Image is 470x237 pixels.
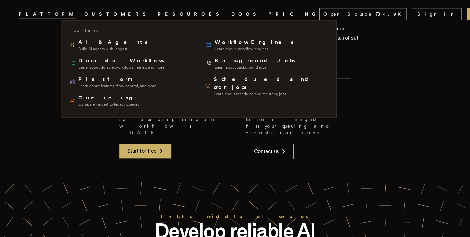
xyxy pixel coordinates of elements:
[215,65,296,70] span: Learn about background jobs
[203,73,331,99] a: Scheduled and cron jobsLearn about scheduled and recurring jobs
[214,75,328,91] span: Scheduled and cron jobs
[66,73,195,91] a: PlatformLearn about features, flow control, and more
[78,75,156,83] span: Platform
[78,102,139,107] span: Compare Inngest to legacy queues
[66,54,195,73] a: Durable WorkflowsLearn about durable workflows, retries, and more
[66,26,98,34] h3: Features
[119,144,171,158] a: Start for free
[78,57,165,65] span: Durable Workflows
[246,144,294,159] a: Contact us
[129,212,341,221] h2: In the middle of chaos
[215,57,296,65] span: Background Jobs
[323,11,372,17] span: Open Source
[203,54,331,73] a: Background JobsLearn about background jobs
[214,91,328,97] span: Learn about scheduled and recurring jobs
[78,65,165,70] span: Learn about durable workflows, retries, and more
[19,10,76,18] button: PLATFORM
[78,83,156,89] span: Learn about features, flow control, and more
[84,10,150,18] a: CUSTOMERS
[412,8,461,20] a: Sign In
[215,46,295,52] span: Learn about workflow engines
[383,11,405,17] span: 4.9 K
[78,46,149,52] span: Build AI agents with Inngest
[66,91,195,110] a: QueueingCompare Inngest to legacy queues
[78,94,139,102] span: Queueing
[268,10,319,18] a: PRICING
[119,109,225,136] p: Sign up for free and start building reliable workflows [DATE].
[231,10,260,18] a: DOCS
[78,38,149,46] span: AI & Agents
[246,109,351,136] p: Connect with us to see if Inngest fits your queuing and orchestration needs.
[158,10,223,18] button: RESOURCES
[66,36,195,54] a: AI & AgentsBuild AI agents with Inngest
[215,38,295,46] span: Workflow Engines
[203,36,331,54] a: Workflow EnginesLearn about workflow engines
